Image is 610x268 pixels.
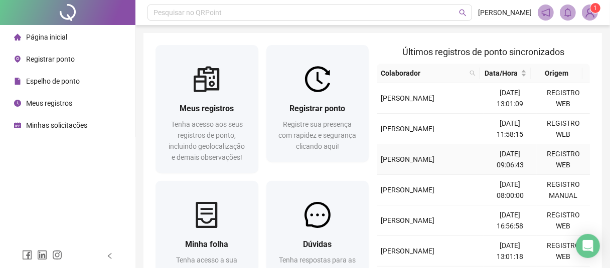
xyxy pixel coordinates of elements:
[480,64,531,83] th: Data/Hora
[22,250,32,260] span: facebook
[478,7,532,18] span: [PERSON_NAME]
[537,144,590,175] td: REGISTRO WEB
[484,144,537,175] td: [DATE] 09:06:43
[106,252,113,259] span: left
[381,94,434,102] span: [PERSON_NAME]
[381,186,434,194] span: [PERSON_NAME]
[484,205,537,236] td: [DATE] 16:56:58
[537,175,590,205] td: REGISTRO MANUAL
[289,104,345,113] span: Registrar ponto
[278,120,356,150] span: Registre sua presença com rapidez e segurança clicando aqui!
[402,47,564,57] span: Últimos registros de ponto sincronizados
[26,33,67,41] span: Página inicial
[537,114,590,144] td: REGISTRO WEB
[537,236,590,266] td: REGISTRO WEB
[582,5,597,20] img: 94558
[381,155,434,163] span: [PERSON_NAME]
[26,121,87,129] span: Minhas solicitações
[594,5,597,12] span: 1
[26,77,80,85] span: Espelho de ponto
[303,239,332,249] span: Dúvidas
[484,175,537,205] td: [DATE] 08:00:00
[563,8,572,17] span: bell
[14,78,21,85] span: file
[541,8,550,17] span: notification
[26,55,75,63] span: Registrar ponto
[531,64,582,83] th: Origem
[484,68,519,79] span: Data/Hora
[26,99,72,107] span: Meus registros
[52,250,62,260] span: instagram
[381,216,434,224] span: [PERSON_NAME]
[468,66,478,81] span: search
[590,3,600,13] sup: Atualize o seu contato no menu Meus Dados
[381,247,434,255] span: [PERSON_NAME]
[459,9,467,17] span: search
[484,236,537,266] td: [DATE] 13:01:18
[537,205,590,236] td: REGISTRO WEB
[484,83,537,114] td: [DATE] 13:01:09
[180,104,234,113] span: Meus registros
[14,34,21,41] span: home
[381,68,466,79] span: Colaborador
[156,45,258,173] a: Meus registrosTenha acesso aos seus registros de ponto, incluindo geolocalização e demais observa...
[14,56,21,63] span: environment
[185,239,228,249] span: Minha folha
[14,122,21,129] span: schedule
[14,100,21,107] span: clock-circle
[381,125,434,133] span: [PERSON_NAME]
[169,120,245,161] span: Tenha acesso aos seus registros de ponto, incluindo geolocalização e demais observações!
[537,83,590,114] td: REGISTRO WEB
[484,114,537,144] td: [DATE] 11:58:15
[266,45,369,162] a: Registrar pontoRegistre sua presença com rapidez e segurança clicando aqui!
[470,70,476,76] span: search
[576,234,600,258] div: Open Intercom Messenger
[37,250,47,260] span: linkedin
